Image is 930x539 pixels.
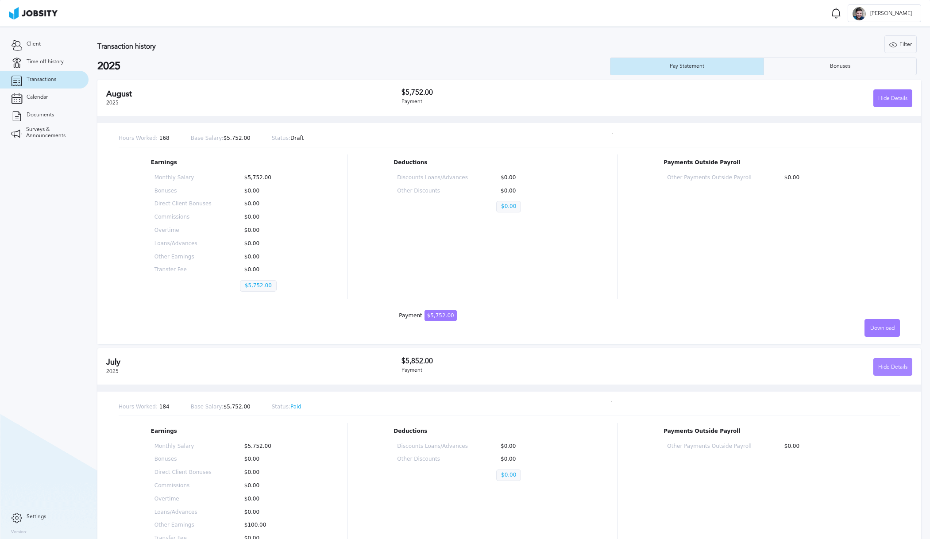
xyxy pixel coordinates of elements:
[873,89,912,107] button: Hide Details
[191,404,224,410] span: Base Salary:
[27,41,41,47] span: Client
[240,267,297,273] p: $0.00
[154,214,212,220] p: Commissions
[401,99,657,105] div: Payment
[154,267,212,273] p: Transfer Fee
[27,112,54,118] span: Documents
[240,241,297,247] p: $0.00
[191,135,224,141] span: Base Salary:
[27,77,56,83] span: Transactions
[496,470,521,481] p: $0.00
[97,42,546,50] h3: Transaction history
[874,358,912,376] div: Hide Details
[26,127,77,139] span: Surveys & Announcements
[853,7,866,20] div: M
[664,428,868,435] p: Payments Outside Payroll
[401,357,657,365] h3: $5,852.00
[240,456,297,462] p: $0.00
[424,310,457,321] span: $5,752.00
[240,201,297,207] p: $0.00
[667,175,751,181] p: Other Payments Outside Payroll
[496,456,567,462] p: $0.00
[154,254,212,260] p: Other Earnings
[154,456,212,462] p: Bonuses
[272,404,290,410] span: Status:
[272,404,301,410] p: Paid
[240,280,277,292] p: $5,752.00
[154,175,212,181] p: Monthly Salary
[151,428,301,435] p: Earnings
[848,4,921,22] button: M[PERSON_NAME]
[870,325,895,331] span: Download
[764,58,917,75] button: Bonuses
[397,188,468,194] p: Other Discounts
[154,241,212,247] p: Loans/Advances
[106,100,119,106] span: 2025
[154,522,212,528] p: Other Earnings
[394,160,570,166] p: Deductions
[11,530,27,535] label: Version:
[119,404,170,410] p: 184
[667,443,751,450] p: Other Payments Outside Payroll
[106,368,119,374] span: 2025
[665,63,709,69] div: Pay Statement
[240,214,297,220] p: $0.00
[885,36,916,54] div: Filter
[119,404,158,410] span: Hours Worked:
[27,514,46,520] span: Settings
[826,63,855,69] div: Bonuses
[272,135,290,141] span: Status:
[154,201,212,207] p: Direct Client Bonuses
[191,135,251,142] p: $5,752.00
[240,496,297,502] p: $0.00
[154,509,212,516] p: Loans/Advances
[496,175,567,181] p: $0.00
[664,160,868,166] p: Payments Outside Payroll
[240,175,297,181] p: $5,752.00
[27,94,48,100] span: Calendar
[119,135,170,142] p: 168
[780,443,864,450] p: $0.00
[240,254,297,260] p: $0.00
[9,7,58,19] img: ab4bad089aa723f57921c736e9817d99.png
[119,135,158,141] span: Hours Worked:
[866,11,916,17] span: [PERSON_NAME]
[106,89,401,99] h2: August
[106,358,401,367] h2: July
[154,188,212,194] p: Bonuses
[399,313,456,319] div: Payment
[154,227,212,234] p: Overtime
[397,175,468,181] p: Discounts Loans/Advances
[154,496,212,502] p: Overtime
[272,135,304,142] p: Draft
[496,443,567,450] p: $0.00
[240,522,297,528] p: $100.00
[240,227,297,234] p: $0.00
[240,509,297,516] p: $0.00
[191,404,251,410] p: $5,752.00
[884,35,917,53] button: Filter
[874,90,912,108] div: Hide Details
[97,60,610,73] h2: 2025
[154,443,212,450] p: Monthly Salary
[610,58,763,75] button: Pay Statement
[240,483,297,489] p: $0.00
[864,319,900,337] button: Download
[154,483,212,489] p: Commissions
[397,443,468,450] p: Discounts Loans/Advances
[780,175,864,181] p: $0.00
[873,358,912,376] button: Hide Details
[154,470,212,476] p: Direct Client Bonuses
[401,89,657,96] h3: $5,752.00
[496,188,567,194] p: $0.00
[27,59,64,65] span: Time off history
[151,160,301,166] p: Earnings
[240,443,297,450] p: $5,752.00
[240,188,297,194] p: $0.00
[397,456,468,462] p: Other Discounts
[394,428,570,435] p: Deductions
[401,367,657,373] div: Payment
[496,201,521,212] p: $0.00
[240,470,297,476] p: $0.00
